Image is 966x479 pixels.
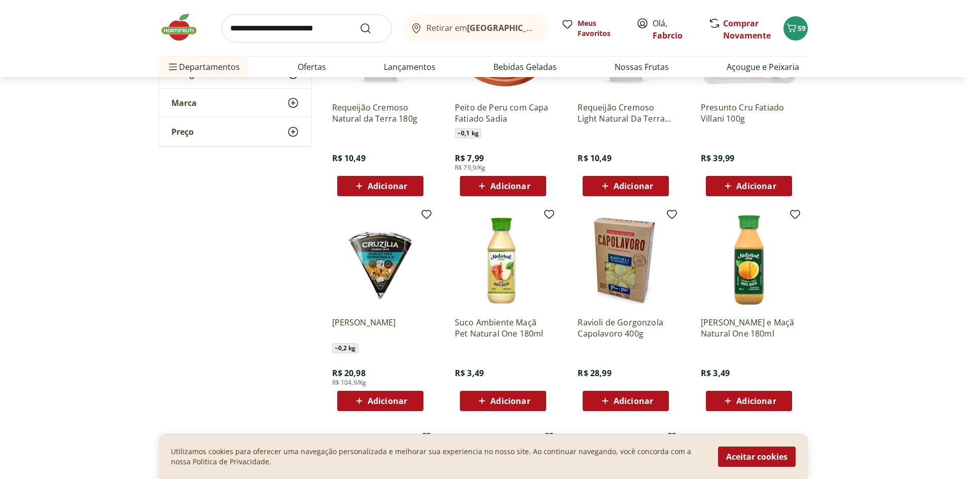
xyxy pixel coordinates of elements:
a: Peito de Peru com Capa Fatiado Sadia [455,102,551,124]
span: Adicionar [368,182,407,190]
button: Adicionar [706,176,792,196]
span: Adicionar [614,397,653,405]
a: Suco Ambiente Maçã Pet Natural One 180ml [455,317,551,339]
span: R$ 10,49 [332,153,366,164]
a: Nossas Frutas [615,61,669,73]
span: Olá, [653,17,698,42]
span: R$ 79,9/Kg [455,164,486,172]
button: Preço [159,118,311,146]
a: Requeijão Cremoso Natural da Terra 180g [332,102,428,124]
img: Suco Laranja e Maçã Natural One 180ml [701,212,797,309]
span: R$ 28,99 [578,367,611,379]
button: Aceitar cookies [718,447,796,467]
input: search [222,14,392,43]
span: R$ 104,9/Kg [332,379,367,387]
img: Hortifruti [159,12,209,43]
a: [PERSON_NAME] [332,317,428,339]
a: Requeijão Cremoso Light Natural Da Terra 180g [578,102,674,124]
button: Adicionar [337,391,423,411]
span: Adicionar [490,182,530,190]
img: Queijo Gorgonzola Cruzillia [332,212,428,309]
span: R$ 20,98 [332,367,366,379]
a: Açougue e Peixaria [727,61,799,73]
a: Lançamentos [384,61,436,73]
a: Comprar Novamente [723,18,771,41]
span: Departamentos [167,55,240,79]
img: Ravioli de Gorgonzola Capolavoro 400g [578,212,674,309]
button: Carrinho [783,16,808,41]
button: Menu [167,55,179,79]
button: Retirar em[GEOGRAPHIC_DATA]/[GEOGRAPHIC_DATA] [404,14,549,43]
span: 59 [798,23,806,33]
a: Ravioli de Gorgonzola Capolavoro 400g [578,317,674,339]
span: Adicionar [736,397,776,405]
a: Ofertas [298,61,326,73]
button: Adicionar [583,391,669,411]
button: Adicionar [460,176,546,196]
button: Adicionar [706,391,792,411]
span: Adicionar [490,397,530,405]
button: Marca [159,89,311,117]
a: Fabrcio [653,30,683,41]
button: Adicionar [583,176,669,196]
span: R$ 10,49 [578,153,611,164]
button: Submit Search [360,22,384,34]
a: Presunto Cru Fatiado Villani 100g [701,102,797,124]
span: ~ 0,1 kg [455,128,481,138]
a: [PERSON_NAME] e Maçã Natural One 180ml [701,317,797,339]
span: Adicionar [736,182,776,190]
a: Bebidas Geladas [493,61,557,73]
span: R$ 7,99 [455,153,484,164]
span: Meus Favoritos [578,18,624,39]
span: Adicionar [368,397,407,405]
p: Utilizamos cookies para oferecer uma navegação personalizada e melhorar sua experiencia no nosso ... [171,447,706,467]
b: [GEOGRAPHIC_DATA]/[GEOGRAPHIC_DATA] [467,22,638,33]
span: ~ 0,2 kg [332,343,359,353]
button: Adicionar [460,391,546,411]
button: Adicionar [337,176,423,196]
span: Preço [171,127,194,137]
span: R$ 39,99 [701,153,734,164]
span: R$ 3,49 [701,367,730,379]
span: Adicionar [614,182,653,190]
img: Suco Ambiente Maçã Pet Natural One 180ml [455,212,551,309]
a: Meus Favoritos [561,18,624,39]
span: R$ 3,49 [455,367,484,379]
span: Retirar em [426,23,539,32]
span: Marca [171,98,197,108]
